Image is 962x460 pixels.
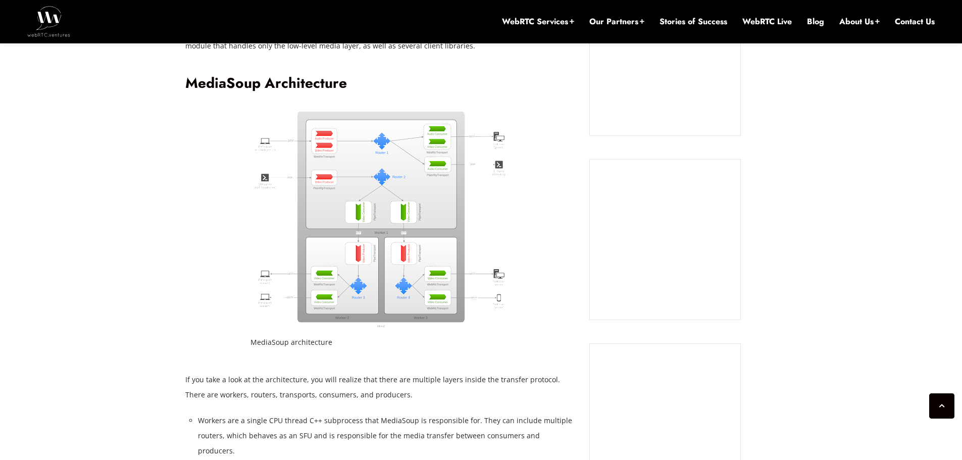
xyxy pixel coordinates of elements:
[807,16,824,27] a: Blog
[600,170,730,310] iframe: Embedded CTA
[198,413,574,458] li: Workers are a single CPU thread C++ subprocess that MediaSoup is responsible for. They can includ...
[589,16,644,27] a: Our Partners
[895,16,935,27] a: Contact Us
[502,16,574,27] a: WebRTC Services
[185,75,574,92] h2: MediaSoup Architecture
[742,16,792,27] a: WebRTC Live
[250,335,509,350] figcaption: MediaSoup architecture
[660,16,727,27] a: Stories of Success
[27,6,70,36] img: WebRTC.ventures
[185,372,574,402] p: If you take a look at the architecture, you will realize that there are multiple layers inside th...
[839,16,880,27] a: About Us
